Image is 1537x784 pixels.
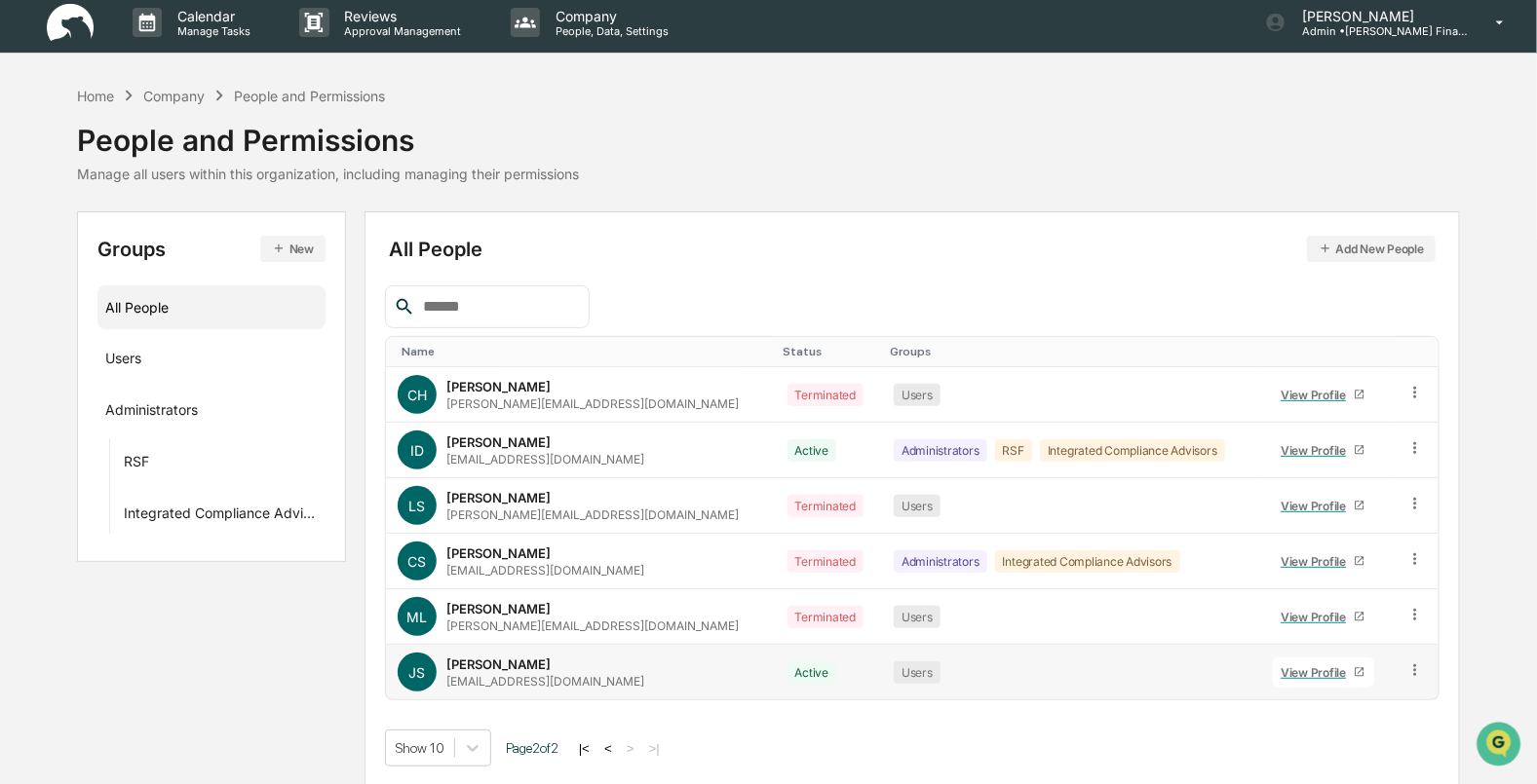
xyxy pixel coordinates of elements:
[105,401,198,425] div: Administrators
[39,245,126,265] span: Preclearance
[506,740,558,756] span: Page 2 of 2
[406,609,427,625] span: ML
[1281,554,1354,569] div: View Profile
[1287,8,1468,24] p: [PERSON_NAME]
[194,330,236,345] span: Pylon
[19,247,35,263] div: 🖐️
[446,452,644,467] div: [EMAIL_ADDRESS][DOMAIN_NAME]
[446,490,551,505] div: [PERSON_NAME]
[407,387,427,403] span: CH
[446,379,551,394] div: [PERSON_NAME]
[143,88,205,104] div: Company
[137,329,236,345] a: Powered byPylon
[784,345,875,358] div: Toggle SortBy
[446,601,551,616] div: [PERSON_NAME]
[1273,491,1374,521] a: View Profile
[1287,24,1468,38] p: Admin • [PERSON_NAME] Financial
[1273,435,1374,466] a: View Profile
[446,545,551,561] div: [PERSON_NAME]
[788,384,865,406] div: Terminated
[408,498,425,514] span: LS
[161,245,242,265] span: Attestations
[1273,546,1374,577] a: View Profile
[66,149,320,168] div: Start new chat
[329,8,472,24] p: Reviews
[1475,720,1527,772] iframe: Open customer support
[788,439,837,462] div: Active
[1281,499,1354,513] div: View Profile
[894,495,941,517] div: Users
[1269,345,1387,358] div: Toggle SortBy
[162,24,260,38] p: Manage Tasks
[540,8,678,24] p: Company
[890,345,1253,358] div: Toggle SortBy
[47,4,94,42] img: logo
[389,236,1436,262] div: All People
[105,350,141,373] div: Users
[894,439,987,462] div: Administrators
[1040,439,1225,462] div: Integrated Compliance Advisors
[1410,345,1432,358] div: Toggle SortBy
[329,24,472,38] p: Approval Management
[1273,657,1374,688] a: View Profile
[124,453,149,476] div: RSF
[12,275,131,310] a: 🔎Data Lookup
[331,155,355,178] button: Start new chat
[408,664,425,681] span: JS
[77,88,114,104] div: Home
[788,661,837,684] div: Active
[12,238,134,273] a: 🖐️Preclearance
[540,24,678,38] p: People, Data, Settings
[105,291,318,323] div: All People
[446,563,644,578] div: [EMAIL_ADDRESS][DOMAIN_NAME]
[134,238,250,273] a: 🗄️Attestations
[446,396,739,411] div: [PERSON_NAME][EMAIL_ADDRESS][DOMAIN_NAME]
[1281,388,1354,402] div: View Profile
[66,168,247,184] div: We're available if you need us!
[788,550,865,573] div: Terminated
[19,41,355,72] p: How can we help?
[1307,236,1437,262] button: Add New People
[788,495,865,517] div: Terminated
[995,550,1180,573] div: Integrated Compliance Advisors
[39,282,123,302] span: Data Lookup
[643,740,666,757] button: >|
[124,504,318,528] div: Integrated Compliance Advisors
[598,740,618,757] button: <
[234,88,385,104] div: People and Permissions
[162,8,260,24] p: Calendar
[97,236,326,262] div: Groups
[407,553,426,570] span: CS
[894,384,941,406] div: Users
[402,345,768,358] div: Toggle SortBy
[19,149,55,184] img: 1746055101610-c473b297-6a78-478c-a979-82029cc54cd1
[410,442,424,459] span: ID
[446,507,739,522] div: [PERSON_NAME][EMAIL_ADDRESS][DOMAIN_NAME]
[788,606,865,628] div: Terminated
[141,247,157,263] div: 🗄️
[1273,602,1374,632] a: View Profile
[573,740,596,757] button: |<
[1281,610,1354,624] div: View Profile
[995,439,1032,462] div: RSF
[77,107,579,158] div: People and Permissions
[446,656,551,672] div: [PERSON_NAME]
[1281,665,1354,680] div: View Profile
[446,674,644,689] div: [EMAIL_ADDRESS][DOMAIN_NAME]
[19,284,35,300] div: 🔎
[1273,380,1374,410] a: View Profile
[1281,443,1354,458] div: View Profile
[894,661,941,684] div: Users
[621,740,640,757] button: >
[260,236,326,262] button: New
[894,550,987,573] div: Administrators
[446,618,739,633] div: [PERSON_NAME][EMAIL_ADDRESS][DOMAIN_NAME]
[77,166,579,182] div: Manage all users within this organization, including managing their permissions
[894,606,941,628] div: Users
[446,434,551,450] div: [PERSON_NAME]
